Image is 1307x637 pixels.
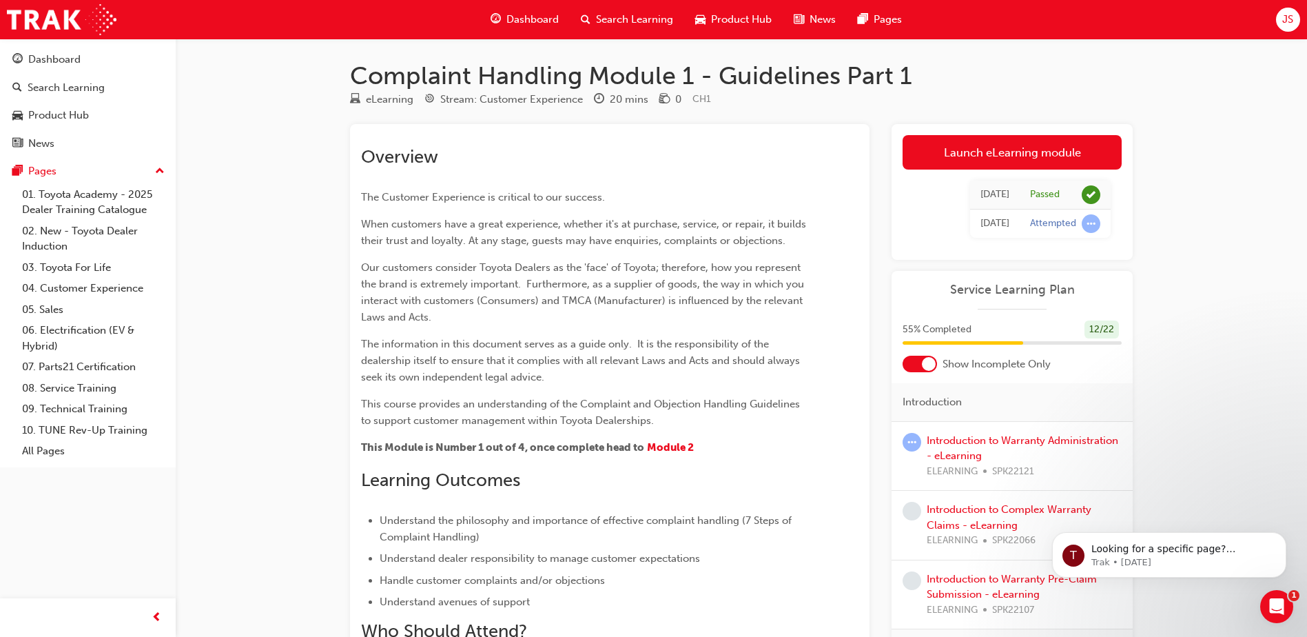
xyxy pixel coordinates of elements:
[903,572,921,590] span: learningRecordVerb_NONE-icon
[440,92,583,108] div: Stream: Customer Experience
[49,100,496,111] span: Looking for a specific page? Technical, Toyota Network Training, Technical Training Calendars
[903,502,921,520] span: learningRecordVerb_NONE-icon
[1288,590,1299,601] span: 1
[6,47,170,72] a: Dashboard
[7,4,116,35] img: Trak
[1030,217,1076,230] div: Attempted
[361,218,809,247] span: When customers have a great experience, whether it's at purchase, service, or repair, it builds t...
[6,75,170,101] a: Search Learning
[72,62,110,77] div: • [DATE]
[17,221,170,257] a: 02. New - Toyota Dealer Induction
[610,92,648,108] div: 20 mins
[16,99,43,127] div: Profile image for Trak
[17,184,170,221] a: 01. Toyota Academy - 2025 Dealer Training Catalogue
[17,278,170,299] a: 04. Customer Experience
[17,356,170,378] a: 07. Parts21 Certification
[350,61,1133,91] h1: Complaint Handling Module 1 - Guidelines Part 1
[927,573,1097,601] a: Introduction to Warranty Pre-Claim Submission - eLearning
[350,91,413,108] div: Type
[49,151,861,162] span: ❗Notice❗ We are aware some training completions are missing from history, we are currently workin...
[1030,188,1060,201] div: Passed
[152,609,162,627] span: prev-icon
[6,131,170,156] a: News
[594,94,604,106] span: clock-icon
[49,113,69,128] div: Trak
[659,94,670,106] span: money-icon
[943,356,1051,372] span: Show Incomplete Only
[1082,214,1100,233] span: learningRecordVerb_ATTEMPT-icon
[17,420,170,441] a: 10. TUNE Rev-Up Training
[72,215,110,230] div: • [DATE]
[72,113,110,128] div: • [DATE]
[102,6,176,30] h1: Messages
[1282,12,1293,28] span: JS
[506,12,559,28] span: Dashboard
[810,12,836,28] span: News
[28,136,54,152] div: News
[12,138,23,150] span: news-icon
[491,11,501,28] span: guage-icon
[28,52,81,68] div: Dashboard
[980,216,1009,232] div: Mon Aug 25 2025 13:08:04 GMT+0930 (Australian Central Standard Time)
[28,108,89,123] div: Product Hub
[992,533,1036,549] span: SPK22066
[361,338,803,383] span: The information in this document serves as a guide only. It is the responsibility of the dealersh...
[242,6,267,30] div: Close
[6,159,170,184] button: Pages
[361,146,438,168] span: Overview
[380,596,530,608] span: Understand avenues of support
[54,465,83,474] span: Home
[350,94,360,106] span: learningResourceType_ELEARNING-icon
[684,6,783,34] a: car-iconProduct Hub
[594,91,648,108] div: Duration
[847,6,913,34] a: pages-iconPages
[16,48,43,76] div: Profile image for Trak
[380,514,794,543] span: Understand the philosophy and importance of effective complaint handling (7 Steps of Complaint Ha...
[17,299,170,321] a: 05. Sales
[380,552,700,565] span: Understand dealer responsibility to manage customer expectations
[424,94,435,106] span: target-icon
[903,394,962,410] span: Introduction
[17,398,170,420] a: 09. Technical Training
[647,441,694,454] span: Module 2
[12,110,23,122] span: car-icon
[927,434,1118,463] a: Introduction to Warranty Administration - eLearning
[138,430,276,485] button: Messages
[12,165,23,178] span: pages-icon
[17,257,170,279] a: 03. Toyota For Life
[903,282,1122,298] a: Service Learning Plan
[783,6,847,34] a: news-iconNews
[1084,321,1119,339] div: 12 / 22
[361,398,803,427] span: This course provides an understanding of the Complaint and Objection Handling Guidelines to suppo...
[28,163,56,179] div: Pages
[581,11,590,28] span: search-icon
[927,603,978,618] span: ELEARNING
[424,91,583,108] div: Stream
[695,11,706,28] span: car-icon
[49,164,69,179] div: Trak
[12,54,23,66] span: guage-icon
[692,93,711,105] span: Learning resource code
[1276,8,1300,32] button: JS
[711,12,772,28] span: Product Hub
[361,261,807,323] span: Our customers consider Toyota Dealers as the 'face' of Toyota; therefore, how you represent the b...
[63,388,212,416] button: Send us a message
[992,464,1034,480] span: SPK22121
[903,135,1122,170] a: Launch eLearning module
[6,44,170,159] button: DashboardSearch LearningProduct HubNews
[28,80,105,96] div: Search Learning
[361,191,605,203] span: The Customer Experience is critical to our success.
[17,441,170,462] a: All Pages
[49,62,69,77] div: Trak
[858,11,868,28] span: pages-icon
[874,12,902,28] span: Pages
[927,503,1091,532] a: Introduction to Complex Warranty Claims - eLearning
[6,103,170,128] a: Product Hub
[16,201,43,229] div: Profile image for Trak
[570,6,684,34] a: search-iconSearch Learning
